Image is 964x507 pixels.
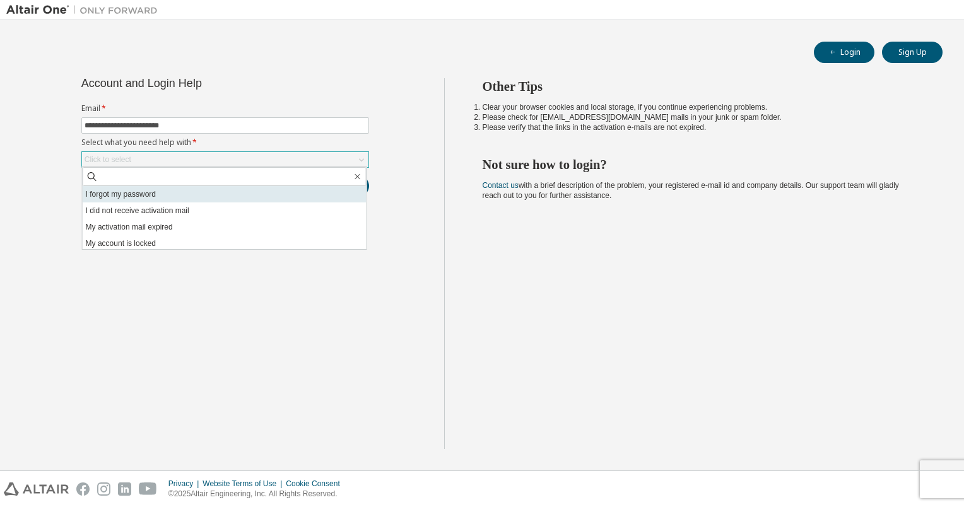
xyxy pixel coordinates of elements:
h2: Other Tips [483,78,920,95]
div: Privacy [168,479,203,489]
label: Select what you need help with [81,137,369,148]
img: youtube.svg [139,482,157,496]
img: linkedin.svg [118,482,131,496]
p: © 2025 Altair Engineering, Inc. All Rights Reserved. [168,489,348,499]
img: Altair One [6,4,164,16]
div: Website Terms of Use [203,479,286,489]
div: Cookie Consent [286,479,347,489]
li: Please check for [EMAIL_ADDRESS][DOMAIN_NAME] mails in your junk or spam folder. [483,112,920,122]
div: Account and Login Help [81,78,312,88]
label: Email [81,103,369,114]
button: Sign Up [882,42,943,63]
button: Login [814,42,874,63]
li: Please verify that the links in the activation e-mails are not expired. [483,122,920,132]
h2: Not sure how to login? [483,156,920,173]
a: Contact us [483,181,519,190]
div: Click to select [85,154,131,165]
img: altair_logo.svg [4,482,69,496]
div: Click to select [82,152,368,167]
li: I forgot my password [83,186,367,202]
img: instagram.svg [97,482,110,496]
li: Clear your browser cookies and local storage, if you continue experiencing problems. [483,102,920,112]
img: facebook.svg [76,482,90,496]
span: with a brief description of the problem, your registered e-mail id and company details. Our suppo... [483,181,899,200]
